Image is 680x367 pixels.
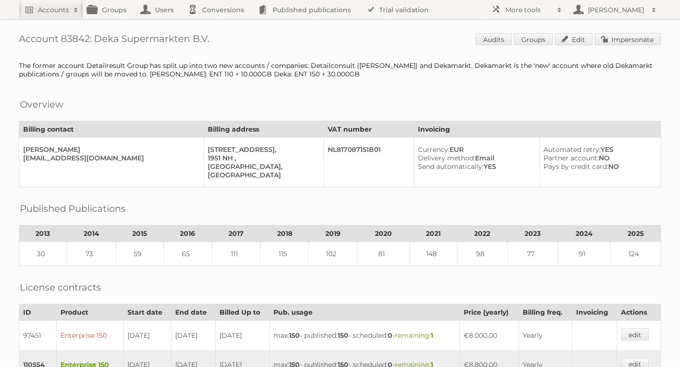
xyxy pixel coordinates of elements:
span: Partner account: [544,154,599,162]
strong: 0 [388,331,392,340]
span: remaining: [395,331,433,340]
th: 2018 [260,225,309,242]
td: Yearly [518,321,572,350]
th: 2019 [309,225,357,242]
div: YES [418,162,532,171]
h2: License contracts [20,280,101,294]
div: [GEOGRAPHIC_DATA], [208,162,316,171]
td: 98 [457,242,508,266]
div: The former account Detailresult Group has split up into two new accounts / companies: Detailconsu... [19,61,661,78]
div: [EMAIL_ADDRESS][DOMAIN_NAME] [23,154,196,162]
th: Price (yearly) [460,304,518,321]
strong: 150 [338,331,348,340]
a: Groups [514,33,553,45]
td: €8.000,00 [460,321,518,350]
h2: Published Publications [20,201,126,216]
td: [DATE] [124,321,171,350]
td: 77 [508,242,558,266]
td: 30 [19,242,67,266]
h2: Accounts [38,5,69,15]
th: Billing address [204,121,324,138]
td: 115 [260,242,309,266]
div: [GEOGRAPHIC_DATA] [208,171,316,179]
th: 2013 [19,225,67,242]
th: Pub. usage [270,304,460,321]
th: Billed Up to [215,304,269,321]
th: 2020 [357,225,410,242]
a: Impersonate [595,33,661,45]
td: Enterprise 150 [56,321,123,350]
div: YES [544,145,653,154]
div: NO [544,154,653,162]
td: 111 [212,242,261,266]
th: Billing freq. [518,304,572,321]
td: 102 [309,242,357,266]
td: 81 [357,242,410,266]
a: Edit [555,33,593,45]
td: [DATE] [215,321,269,350]
td: NL817087151B01 [324,138,414,187]
th: 2014 [67,225,116,242]
div: 1951 NH , [208,154,316,162]
th: VAT number [324,121,414,138]
th: Start date [124,304,171,321]
div: EUR [418,145,532,154]
div: NO [544,162,653,171]
h2: [PERSON_NAME] [586,5,647,15]
th: Billing contact [19,121,204,138]
th: 2016 [163,225,212,242]
th: 2022 [457,225,508,242]
td: 65 [163,242,212,266]
th: Invoicing [572,304,617,321]
td: 73 [67,242,116,266]
th: Invoicing [414,121,661,138]
th: 2015 [116,225,164,242]
span: Currency: [418,145,450,154]
span: Automated retry: [544,145,601,154]
div: Email [418,154,532,162]
span: Delivery method: [418,154,475,162]
h2: More tools [505,5,552,15]
td: 148 [410,242,458,266]
span: Pays by credit card: [544,162,608,171]
th: 2024 [558,225,611,242]
td: [DATE] [171,321,215,350]
div: [PERSON_NAME] [23,145,196,154]
td: 91 [558,242,611,266]
a: edit [621,328,649,341]
th: 2017 [212,225,261,242]
td: 124 [611,242,661,266]
th: 2023 [508,225,558,242]
a: Audits [476,33,512,45]
th: 2025 [611,225,661,242]
th: 2021 [410,225,458,242]
h2: Overview [20,97,63,111]
strong: 150 [289,331,300,340]
h1: Account 83842: Deka Supermarkten B.V. [19,33,661,47]
span: Send automatically: [418,162,484,171]
div: [STREET_ADDRESS], [208,145,316,154]
td: max: - published: - scheduled: - [270,321,460,350]
td: 97451 [19,321,57,350]
th: ID [19,304,57,321]
th: Actions [617,304,661,321]
th: Product [56,304,123,321]
td: 59 [116,242,164,266]
strong: 1 [431,331,433,340]
th: End date [171,304,215,321]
